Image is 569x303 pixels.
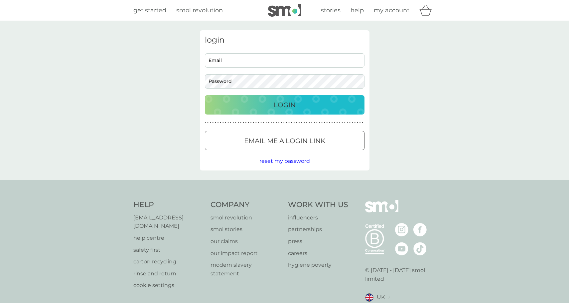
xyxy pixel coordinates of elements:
[260,121,262,125] p: ●
[286,121,287,125] p: ●
[205,95,364,115] button: Login
[250,121,252,125] p: ●
[211,261,281,278] a: modern slavery statement
[321,7,341,14] span: stories
[281,121,282,125] p: ●
[227,121,229,125] p: ●
[359,121,361,125] p: ●
[133,6,166,15] a: get started
[319,121,320,125] p: ●
[314,121,315,125] p: ●
[334,121,335,125] p: ●
[211,237,281,246] a: our claims
[205,35,364,45] h3: login
[309,121,310,125] p: ●
[365,200,398,222] img: smol
[352,121,353,125] p: ●
[268,4,301,17] img: smol
[357,121,358,125] p: ●
[133,257,204,266] a: carton recycling
[273,121,274,125] p: ●
[288,237,348,246] p: press
[413,223,427,236] img: visit the smol Facebook page
[225,121,226,125] p: ●
[304,121,305,125] p: ●
[211,213,281,222] a: smol revolution
[240,121,241,125] p: ●
[266,121,267,125] p: ●
[288,121,290,125] p: ●
[245,121,247,125] p: ●
[176,6,223,15] a: smol revolution
[293,121,295,125] p: ●
[276,121,277,125] p: ●
[321,6,341,15] a: stories
[324,121,325,125] p: ●
[176,7,223,14] span: smol revolution
[365,293,373,302] img: UK flag
[419,4,436,17] div: basket
[258,121,259,125] p: ●
[288,249,348,258] a: careers
[316,121,318,125] p: ●
[253,121,254,125] p: ●
[248,121,249,125] p: ●
[354,121,356,125] p: ●
[212,121,213,125] p: ●
[347,121,348,125] p: ●
[351,6,364,15] a: help
[211,249,281,258] a: our impact report
[259,157,310,165] button: reset my password
[395,223,408,236] img: visit the smol Instagram page
[321,121,323,125] p: ●
[230,121,231,125] p: ●
[205,121,206,125] p: ●
[362,121,363,125] p: ●
[238,121,239,125] p: ●
[215,121,216,125] p: ●
[288,200,348,210] h4: Work With Us
[207,121,209,125] p: ●
[133,246,204,254] p: safety first
[259,158,310,164] span: reset my password
[332,121,333,125] p: ●
[211,200,281,210] h4: Company
[349,121,351,125] p: ●
[271,121,272,125] p: ●
[351,7,364,14] span: help
[211,225,281,234] p: smol stories
[365,266,436,283] p: © [DATE] - [DATE] smol limited
[374,7,409,14] span: my account
[288,225,348,234] a: partnerships
[377,293,385,302] span: UK
[133,269,204,278] a: rinse and return
[329,121,330,125] p: ●
[395,242,408,255] img: visit the smol Youtube page
[311,121,313,125] p: ●
[296,121,297,125] p: ●
[220,121,221,125] p: ●
[288,261,348,269] a: hygiene poverty
[133,213,204,230] a: [EMAIL_ADDRESS][DOMAIN_NAME]
[274,100,296,110] p: Login
[210,121,211,125] p: ●
[263,121,264,125] p: ●
[133,200,204,210] h4: Help
[232,121,234,125] p: ●
[288,213,348,222] a: influencers
[299,121,300,125] p: ●
[344,121,346,125] p: ●
[133,234,204,242] a: help centre
[133,281,204,290] a: cookie settings
[278,121,280,125] p: ●
[268,121,269,125] p: ●
[243,121,244,125] p: ●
